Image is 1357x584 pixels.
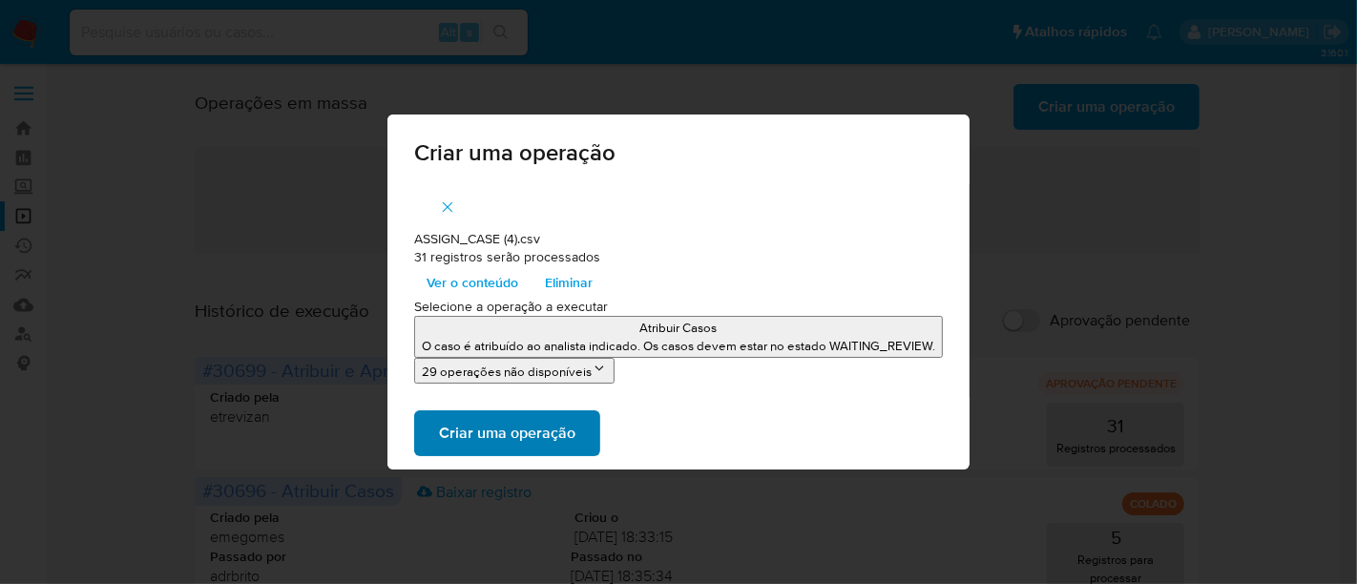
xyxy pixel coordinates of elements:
[414,141,943,164] span: Criar uma operação
[414,316,943,358] button: Atribuir CasosO caso é atribuído ao analista indicado. Os casos devem estar no estado WAITING_REV...
[428,269,519,296] span: Ver o conteúdo
[414,358,615,384] button: 29 operações não disponíveis
[422,319,935,337] p: Atribuir Casos
[414,410,600,456] button: Criar uma operação
[422,337,935,355] p: O caso é atribuído ao analista indicado. Os casos devem estar no estado WAITING_REVIEW.
[532,267,607,298] button: Eliminar
[439,412,575,454] span: Criar uma operação
[414,248,943,267] p: 31 registros serão processados
[546,269,594,296] span: Eliminar
[414,230,943,249] p: ASSIGN_CASE (4).csv
[414,298,943,317] p: Selecione a operação a executar
[414,267,532,298] button: Ver o conteúdo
